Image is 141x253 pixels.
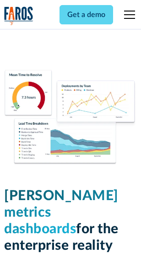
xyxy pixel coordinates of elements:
[4,6,33,25] a: home
[4,6,33,25] img: Logo of the analytics and reporting company Faros.
[119,4,137,26] div: menu
[4,70,137,166] img: Dora Metrics Dashboard
[4,189,119,236] span: [PERSON_NAME] metrics dashboards
[60,5,113,24] a: Get a demo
